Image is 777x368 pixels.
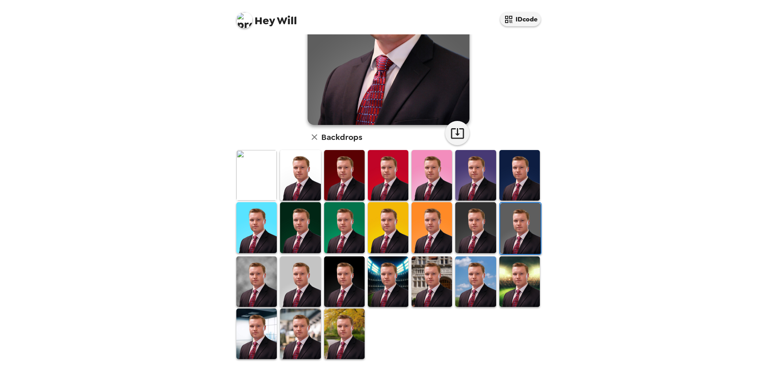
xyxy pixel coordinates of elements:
img: Original [236,150,277,201]
span: Hey [255,13,275,28]
h6: Backdrops [321,131,362,144]
img: profile pic [236,12,253,28]
span: Will [236,8,297,26]
button: IDcode [500,12,541,26]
